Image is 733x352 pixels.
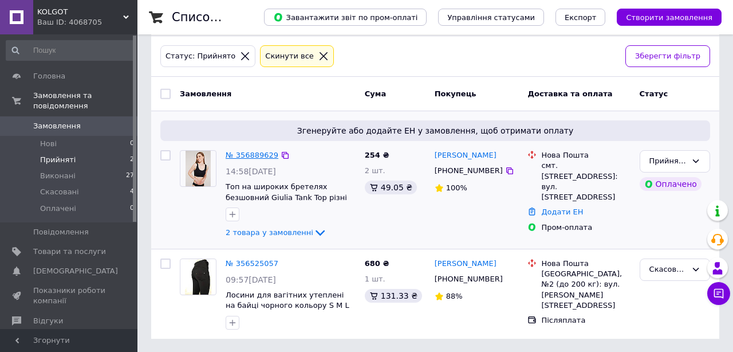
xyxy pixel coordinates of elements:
div: Нова Пошта [541,150,630,161]
span: Експорт [565,13,597,22]
button: Управління статусами [438,9,544,26]
div: Скасовано [649,264,687,276]
div: Нова Пошта [541,259,630,269]
a: 2 товара у замовленні [226,228,327,237]
div: смт. [STREET_ADDRESS]: вул. [STREET_ADDRESS] [541,161,630,202]
div: [GEOGRAPHIC_DATA], №2 (до 200 кг): вул. [PERSON_NAME][STREET_ADDRESS] [541,269,630,311]
input: Пошук [6,40,135,61]
button: Чат з покупцем [707,282,730,305]
span: Показники роботи компанії [33,285,106,306]
button: Зберегти фільтр [625,45,710,68]
span: 2 шт. [365,166,385,175]
span: Відгуки [33,316,63,326]
img: Фото товару [186,151,211,186]
div: 49.05 ₴ [365,181,417,194]
span: 14:58[DATE] [226,167,276,176]
span: Виконані [40,171,76,181]
span: 100% [446,183,467,192]
div: Пром-оплата [541,222,630,233]
span: [DEMOGRAPHIC_DATA] [33,266,118,276]
a: Фото товару [180,150,216,187]
span: 2 [130,155,134,165]
div: Оплачено [640,177,702,191]
span: 2 товара у замовленні [226,228,313,237]
div: Cкинути все [263,50,316,62]
div: Статус: Прийнято [163,50,238,62]
a: Фото товару [180,259,216,295]
h1: Список замовлень [172,10,288,24]
span: Замовлення та повідомлення [33,91,137,111]
button: Експорт [555,9,606,26]
a: Лосини для вагітних утеплені на байці чорного кольору S M L XL XL [226,291,349,320]
span: Доставка та оплата [527,89,612,97]
span: Cума [365,89,386,97]
span: Створити замовлення [626,13,712,22]
button: Завантажити звіт по пром-оплаті [264,9,427,26]
span: 09:57[DATE] [226,275,276,284]
span: 4 [130,187,134,197]
span: Замовлення [180,89,231,97]
a: № 356525057 [226,259,278,268]
span: 254 ₴ [365,151,389,159]
span: 1 шт. [365,275,385,283]
span: Оплачені [40,204,76,214]
span: Прийняті [40,155,76,165]
span: Завантажити звіт по пром-оплаті [273,12,417,22]
span: 0 [130,204,134,214]
span: Статус [640,89,668,97]
span: Управління статусами [447,13,535,22]
span: 680 ₴ [365,259,389,268]
span: KOLGOT [37,7,123,17]
a: Топ на широких бретелях безшовний Giulia Tank Top різні кольори розміри S/M L/XL S/M, Чорний [226,182,347,223]
a: [PERSON_NAME] [435,150,496,161]
span: 0 [130,139,134,149]
span: Нові [40,139,57,149]
span: 27 [126,171,134,181]
a: Додати ЕН [541,208,583,216]
div: Ваш ID: 4068705 [37,17,137,28]
span: Зберегти фільтр [635,50,700,62]
a: Створити замовлення [605,13,722,21]
img: Фото товару [185,259,212,295]
span: Головна [33,71,65,81]
span: Товари та послуги [33,247,106,257]
span: 88% [446,292,463,300]
span: Покупець [435,89,476,97]
a: № 356889629 [226,151,278,159]
div: Післяплата [541,315,630,326]
div: 131.33 ₴ [365,289,422,303]
div: [PHONE_NUMBER] [432,163,505,178]
a: [PERSON_NAME] [435,259,496,269]
div: [PHONE_NUMBER] [432,272,505,287]
span: Замовлення [33,121,81,131]
span: Скасовані [40,187,79,197]
div: Прийнято [649,155,687,167]
span: Повідомлення [33,227,89,237]
button: Створити замовлення [617,9,722,26]
span: Згенеруйте або додайте ЕН у замовлення, щоб отримати оплату [165,125,706,136]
